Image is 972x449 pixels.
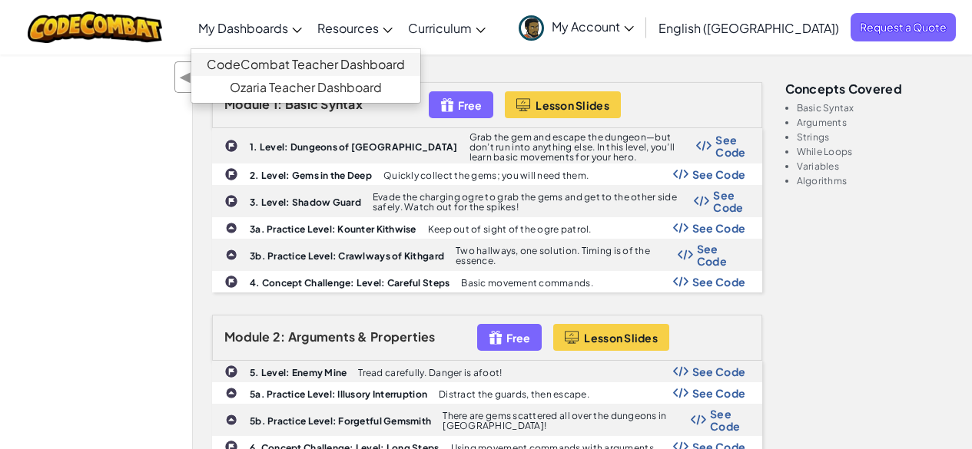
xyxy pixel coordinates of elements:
span: Free [458,99,482,111]
a: 1. Level: Dungeons of [GEOGRAPHIC_DATA] Grab the gem and escape the dungeon—but don’t run into an... [212,128,762,163]
a: My Dashboards [191,7,310,48]
img: IconPracticeLevel.svg [225,387,237,399]
span: My Dashboards [198,20,288,36]
p: Two hallways, one solution. Timing is of the essence. [456,246,678,266]
a: Resources [310,7,400,48]
button: Lesson Slides [553,324,669,351]
p: Grab the gem and escape the dungeon—but don’t run into anything else. In this level, you’ll learn... [469,132,697,162]
span: ◀ [179,66,192,88]
p: Distract the guards, then escape. [439,389,589,399]
li: While Loops [797,147,954,157]
img: IconChallengeLevel.svg [224,139,238,153]
span: See Code [710,408,745,432]
a: Ozaria Teacher Dashboard [191,76,420,99]
img: avatar [519,15,544,41]
img: Show Code Logo [673,388,688,398]
b: 3. Level: Shadow Guard [250,196,361,208]
span: See Code [715,134,745,158]
span: English ([GEOGRAPHIC_DATA]) [659,20,839,36]
a: 4. Concept Challenge: Level: Careful Steps Basic movement commands. Show Code Logo See Code [212,271,762,292]
span: See Code [692,168,746,180]
a: 3a. Practice Level: Kounter Kithwise Keep out of sight of the ogre patrol. Show Code Logo See Code [212,217,762,239]
img: IconChallengeLevel.svg [224,275,238,289]
span: Lesson Slides [536,99,609,111]
img: Show Code Logo [673,276,688,287]
span: See Code [692,276,746,288]
img: CodeCombat logo [28,12,162,43]
img: IconFreeLevelv2.svg [489,328,503,346]
img: Show Code Logo [673,169,688,180]
span: See Code [692,222,746,234]
span: 2: [273,328,286,345]
span: My Account [552,18,634,35]
a: 5b. Practice Level: Forgetful Gemsmith There are gems scattered all over the dungeons in [GEOGRAP... [212,404,762,436]
img: IconFreeLevelv2.svg [440,96,454,114]
img: Show Code Logo [673,366,688,377]
span: Lesson Slides [584,332,658,344]
b: 2. Level: Gems in the Deep [250,170,372,181]
img: IconPracticeLevel.svg [225,249,237,261]
span: Free [506,332,530,344]
p: Keep out of sight of the ogre patrol. [428,224,592,234]
b: 5a. Practice Level: Illusory Interruption [250,388,427,400]
span: See Code [692,365,746,378]
li: Arguments [797,117,954,127]
a: CodeCombat Teacher Dashboard [191,53,420,76]
p: Tread carefully. Danger is afoot! [358,368,502,378]
a: 2. Level: Gems in the Deep Quickly collect the gems; you will need them. Show Code Logo See Code [212,163,762,185]
span: Resources [317,20,379,36]
span: Arguments & Properties [288,328,436,345]
span: See Code [697,243,746,267]
img: Show Code Logo [696,140,712,151]
li: Variables [797,161,954,171]
a: 5. Level: Enemy Mine Tread carefully. Danger is afoot! Show Code Logo See Code [212,361,762,382]
li: Algorithms [797,176,954,186]
span: 1: [273,96,283,112]
img: Show Code Logo [694,196,709,206]
p: Basic movement commands. [461,278,592,288]
img: Show Code Logo [691,414,706,425]
a: 3. Level: Shadow Guard Evade the charging ogre to grab the gems and get to the other side safely.... [212,185,762,217]
a: 3b. Practice Level: Crawlways of Kithgard Two hallways, one solution. Timing is of the essence. S... [212,239,762,271]
img: IconChallengeLevel.svg [224,365,238,378]
p: There are gems scattered all over the dungeons in [GEOGRAPHIC_DATA]! [443,411,691,431]
a: English ([GEOGRAPHIC_DATA]) [651,7,847,48]
img: IconPracticeLevel.svg [225,222,237,234]
span: See Code [713,189,745,213]
b: 4. Concept Challenge: Level: Careful Steps [250,277,450,289]
span: Curriculum [408,20,472,36]
b: 1. Level: Dungeons of [GEOGRAPHIC_DATA] [250,141,458,153]
button: Lesson Slides [505,91,621,118]
a: Curriculum [400,7,493,48]
h3: Concepts covered [785,82,954,95]
p: Evade the charging ogre to grab the gems and get to the other side safely. Watch out for the spikes! [373,192,694,212]
p: Quickly collect the gems; you will need them. [383,170,589,180]
a: My Account [511,3,642,51]
span: Module [224,96,270,112]
img: IconPracticeLevel.svg [225,414,237,426]
b: 5b. Practice Level: Forgetful Gemsmith [250,415,431,427]
b: 3b. Practice Level: Crawlways of Kithgard [250,250,444,262]
b: 3a. Practice Level: Kounter Kithwise [250,223,416,235]
b: 5. Level: Enemy Mine [250,367,347,378]
a: Request a Quote [851,13,956,41]
span: See Code [692,387,746,399]
li: Strings [797,132,954,142]
img: IconChallengeLevel.svg [224,167,238,181]
span: Basic Syntax [285,96,363,112]
a: 5a. Practice Level: Illusory Interruption Distract the guards, then escape. Show Code Logo See Code [212,382,762,404]
span: Module [224,328,270,345]
img: Show Code Logo [678,249,693,260]
li: Basic Syntax [797,103,954,113]
img: Show Code Logo [673,223,688,233]
img: IconChallengeLevel.svg [224,194,238,208]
